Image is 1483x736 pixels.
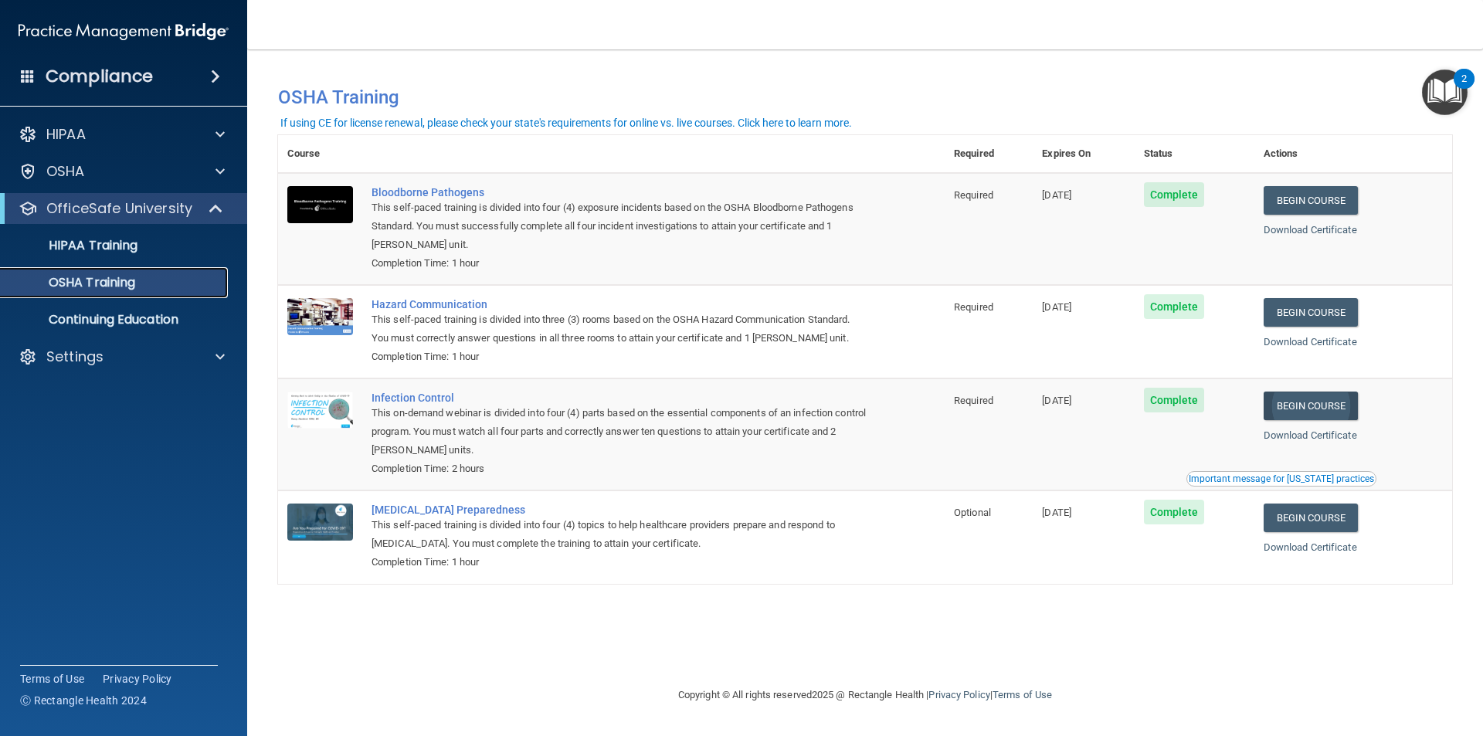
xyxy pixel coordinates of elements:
[1135,135,1254,173] th: Status
[19,199,224,218] a: OfficeSafe University
[1042,395,1071,406] span: [DATE]
[993,689,1052,700] a: Terms of Use
[372,460,867,478] div: Completion Time: 2 hours
[46,348,104,366] p: Settings
[1264,504,1358,532] a: Begin Course
[19,162,225,181] a: OSHA
[372,198,867,254] div: This self-paced training is divided into four (4) exposure incidents based on the OSHA Bloodborne...
[372,516,867,553] div: This self-paced training is divided into four (4) topics to help healthcare providers prepare and...
[20,693,147,708] span: Ⓒ Rectangle Health 2024
[10,312,221,327] p: Continuing Education
[954,301,993,313] span: Required
[1264,186,1358,215] a: Begin Course
[372,254,867,273] div: Completion Time: 1 hour
[46,66,153,87] h4: Compliance
[1144,294,1205,319] span: Complete
[954,395,993,406] span: Required
[372,298,867,310] a: Hazard Communication
[1406,629,1464,688] iframe: Drift Widget Chat Controller
[928,689,989,700] a: Privacy Policy
[583,670,1147,720] div: Copyright © All rights reserved 2025 @ Rectangle Health | |
[46,125,86,144] p: HIPAA
[954,507,991,518] span: Optional
[19,16,229,47] img: PMB logo
[1264,541,1357,553] a: Download Certificate
[1042,507,1071,518] span: [DATE]
[1264,336,1357,348] a: Download Certificate
[1042,189,1071,201] span: [DATE]
[1264,429,1357,441] a: Download Certificate
[1042,301,1071,313] span: [DATE]
[10,275,135,290] p: OSHA Training
[945,135,1033,173] th: Required
[1033,135,1134,173] th: Expires On
[372,553,867,572] div: Completion Time: 1 hour
[1461,79,1467,99] div: 2
[372,310,867,348] div: This self-paced training is divided into three (3) rooms based on the OSHA Hazard Communication S...
[1422,70,1468,115] button: Open Resource Center, 2 new notifications
[20,671,84,687] a: Terms of Use
[46,199,192,218] p: OfficeSafe University
[1186,471,1376,487] button: Read this if you are a dental practitioner in the state of CA
[1264,298,1358,327] a: Begin Course
[103,671,172,687] a: Privacy Policy
[1144,388,1205,412] span: Complete
[280,117,852,128] div: If using CE for license renewal, please check your state's requirements for online vs. live cours...
[46,162,85,181] p: OSHA
[19,125,225,144] a: HIPAA
[1264,392,1358,420] a: Begin Course
[954,189,993,201] span: Required
[372,504,867,516] a: [MEDICAL_DATA] Preparedness
[1254,135,1452,173] th: Actions
[372,186,867,198] a: Bloodborne Pathogens
[372,348,867,366] div: Completion Time: 1 hour
[1144,182,1205,207] span: Complete
[10,238,137,253] p: HIPAA Training
[278,135,362,173] th: Course
[372,392,867,404] a: Infection Control
[372,404,867,460] div: This on-demand webinar is divided into four (4) parts based on the essential components of an inf...
[278,86,1452,108] h4: OSHA Training
[1264,224,1357,236] a: Download Certificate
[278,115,854,131] button: If using CE for license renewal, please check your state's requirements for online vs. live cours...
[19,348,225,366] a: Settings
[1144,500,1205,524] span: Complete
[1189,474,1374,483] div: Important message for [US_STATE] practices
